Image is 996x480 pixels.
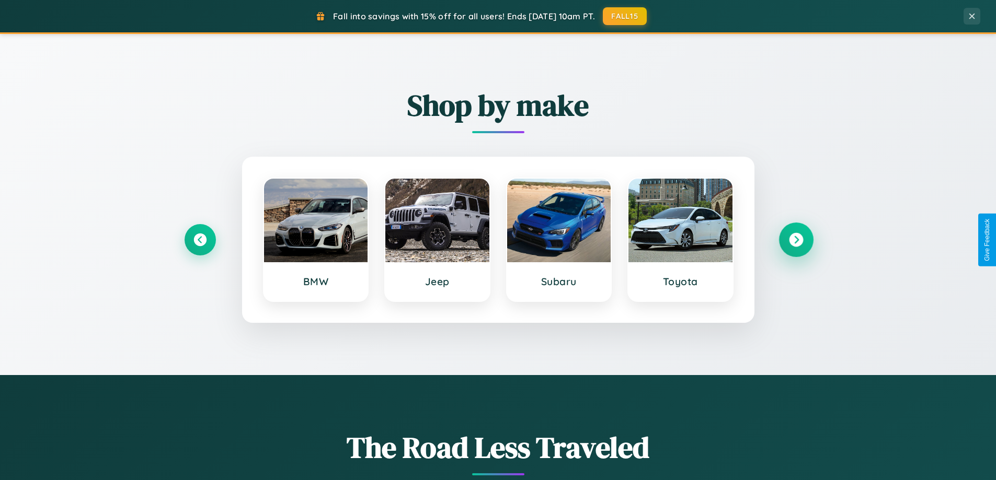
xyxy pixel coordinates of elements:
[396,275,479,288] h3: Jeep
[274,275,358,288] h3: BMW
[185,85,812,125] h2: Shop by make
[983,219,991,261] div: Give Feedback
[603,7,647,25] button: FALL15
[639,275,722,288] h3: Toyota
[518,275,601,288] h3: Subaru
[333,11,595,21] span: Fall into savings with 15% off for all users! Ends [DATE] 10am PT.
[185,427,812,467] h1: The Road Less Traveled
